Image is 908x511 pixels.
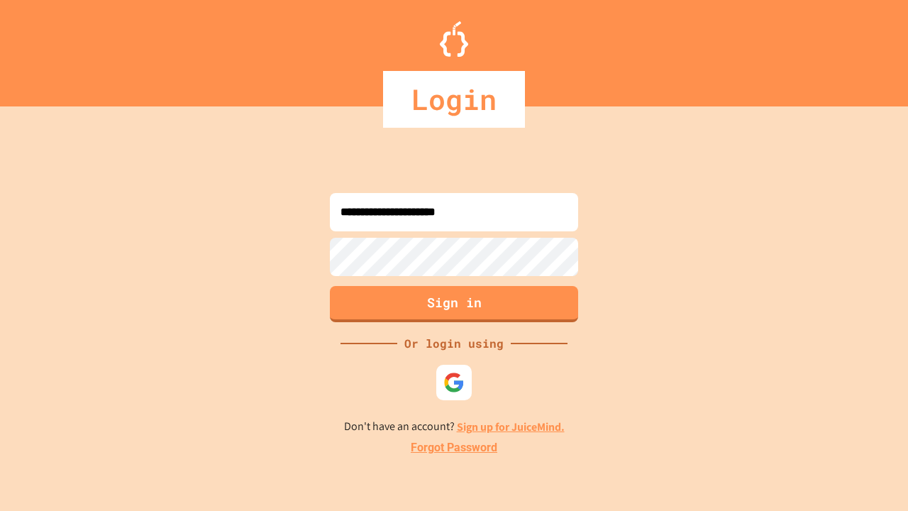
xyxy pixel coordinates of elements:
p: Don't have an account? [344,418,565,436]
img: google-icon.svg [443,372,465,393]
iframe: chat widget [790,392,894,453]
iframe: chat widget [848,454,894,497]
button: Sign in [330,286,578,322]
img: Logo.svg [440,21,468,57]
div: Or login using [397,335,511,352]
a: Sign up for JuiceMind. [457,419,565,434]
div: Login [383,71,525,128]
a: Forgot Password [411,439,497,456]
